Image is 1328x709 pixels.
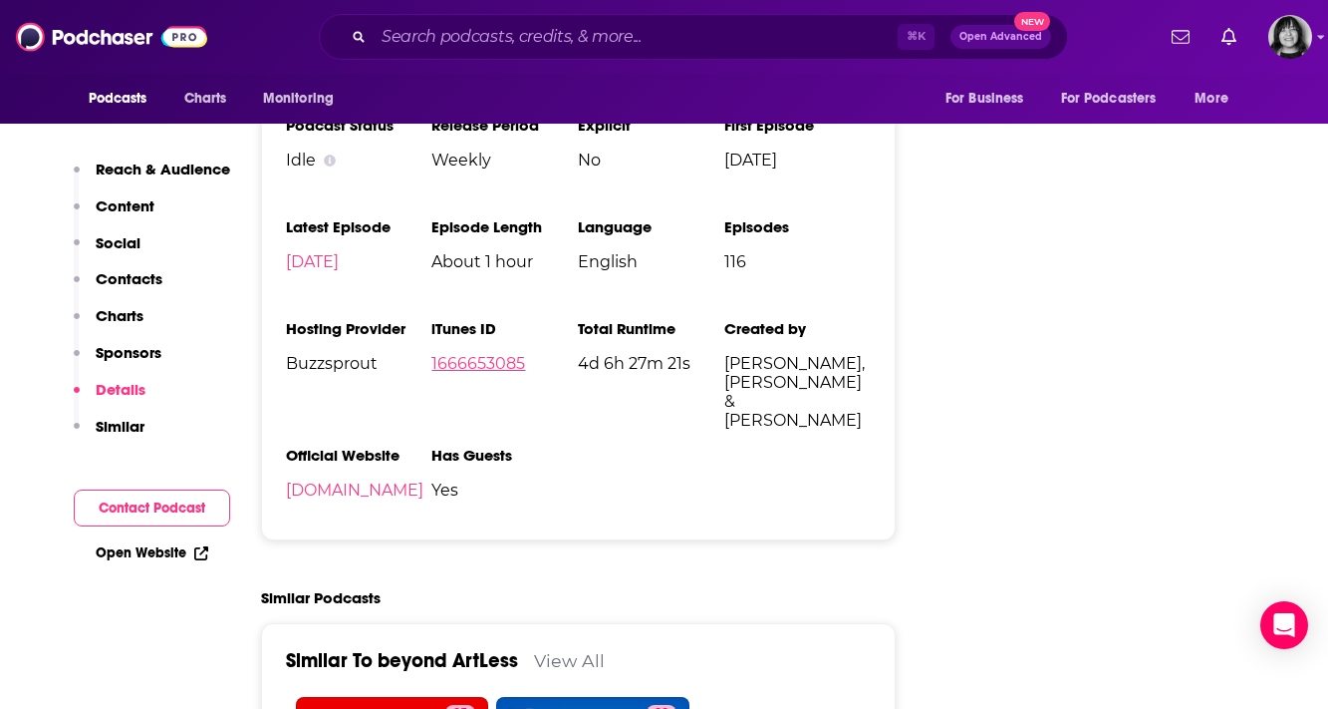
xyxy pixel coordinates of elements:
h3: Language [578,217,724,236]
p: Contacts [96,269,162,288]
button: Charts [74,306,143,343]
div: Open Intercom Messenger [1260,601,1308,649]
div: Search podcasts, credits, & more... [319,14,1068,60]
span: No [578,151,724,170]
p: Social [96,233,140,252]
a: Open Website [96,544,208,561]
button: Content [74,196,154,233]
button: open menu [249,80,360,118]
button: Social [74,233,140,270]
span: [PERSON_NAME], [PERSON_NAME] & [PERSON_NAME] [724,354,871,430]
span: More [1195,85,1228,113]
button: open menu [1181,80,1253,118]
span: 4d 6h 27m 21s [578,354,724,373]
span: Logged in as parkdalepublicity1 [1268,15,1312,59]
span: Yes [431,481,578,500]
span: About 1 hour [431,252,578,271]
button: open menu [1048,80,1186,118]
p: Content [96,196,154,215]
button: Details [74,380,145,417]
h3: Episodes [724,217,871,236]
div: Idle [286,151,432,170]
h3: Podcast Status [286,116,432,135]
span: ⌘ K [898,24,934,50]
span: Podcasts [89,85,147,113]
p: Details [96,380,145,399]
span: English [578,252,724,271]
p: Charts [96,306,143,325]
span: [DATE] [724,151,871,170]
span: Open Advanced [959,32,1042,42]
span: New [1014,12,1050,31]
h3: iTunes ID [431,319,578,338]
span: Charts [184,85,227,113]
h3: Latest Episode [286,217,432,236]
button: Sponsors [74,343,161,380]
h3: Has Guests [431,446,578,465]
button: Contact Podcast [74,490,230,527]
a: Charts [171,80,239,118]
button: open menu [75,80,173,118]
span: For Business [945,85,1024,113]
a: 1666653085 [431,354,525,373]
p: Reach & Audience [96,160,230,178]
a: [DATE] [286,252,339,271]
h3: Release Period [431,116,578,135]
button: Reach & Audience [74,160,230,196]
button: Open AdvancedNew [950,25,1051,49]
button: Show profile menu [1268,15,1312,59]
h3: Explicit [578,116,724,135]
a: Similar To beyond ArtLess [286,648,518,673]
h3: Episode Length [431,217,578,236]
p: Similar [96,417,144,436]
a: Show notifications dropdown [1164,20,1197,54]
h3: Total Runtime [578,319,724,338]
h3: First Episode [724,116,871,135]
button: Similar [74,417,144,454]
span: For Podcasters [1061,85,1157,113]
h3: Created by [724,319,871,338]
h2: Similar Podcasts [261,588,381,607]
p: Sponsors [96,343,161,362]
span: 116 [724,252,871,271]
img: Podchaser - Follow, Share and Rate Podcasts [16,18,207,56]
h3: Hosting Provider [286,319,432,338]
span: Monitoring [263,85,334,113]
a: View All [534,650,605,671]
a: Show notifications dropdown [1213,20,1244,54]
input: Search podcasts, credits, & more... [374,21,898,53]
button: open menu [931,80,1049,118]
a: [DOMAIN_NAME] [286,481,423,500]
span: Buzzsprout [286,354,432,373]
button: Contacts [74,269,162,306]
span: Weekly [431,151,578,170]
img: User Profile [1268,15,1312,59]
h3: Official Website [286,446,432,465]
